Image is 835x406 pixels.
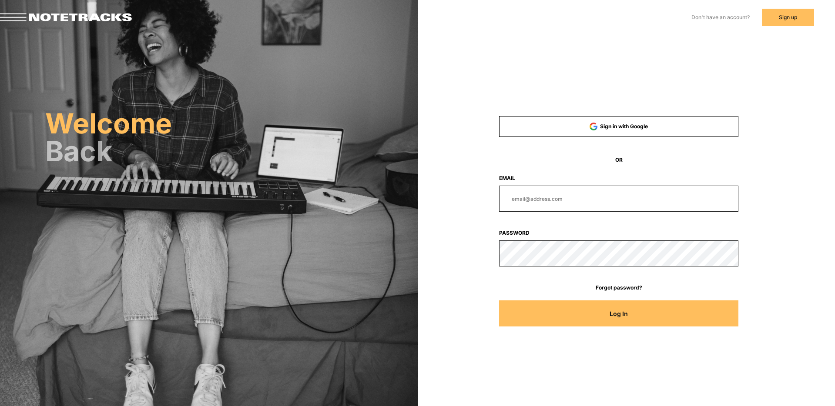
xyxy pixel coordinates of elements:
label: Don't have an account? [691,13,750,21]
h2: Back [45,139,418,163]
h2: Welcome [45,111,418,136]
button: Log In [499,300,738,326]
a: Forgot password? [499,284,738,292]
button: Sign up [762,9,814,26]
label: Email [499,174,738,182]
span: Sign in with Google [600,123,648,130]
label: Password [499,229,738,237]
button: Sign in with Google [499,116,738,137]
span: OR [499,156,738,164]
input: email@address.com [499,186,738,212]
